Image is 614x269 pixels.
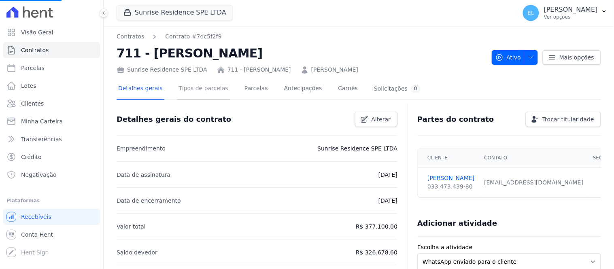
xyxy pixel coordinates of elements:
[559,53,594,61] span: Mais opções
[21,171,57,179] span: Negativação
[117,66,207,74] div: Sunrise Residence SPE LTDA
[417,114,494,124] h3: Partes do contrato
[3,24,100,40] a: Visão Geral
[21,135,62,143] span: Transferências
[427,174,474,182] a: [PERSON_NAME]
[378,170,397,180] p: [DATE]
[3,60,100,76] a: Parcelas
[480,148,589,167] th: Contato
[3,209,100,225] a: Recebíveis
[117,196,181,205] p: Data de encerramento
[117,114,231,124] h3: Detalhes gerais do contrato
[117,248,157,257] p: Saldo devedor
[544,6,598,14] p: [PERSON_NAME]
[117,32,485,41] nav: Breadcrumb
[117,5,233,20] button: Sunrise Residence SPE LTDA
[21,46,49,54] span: Contratos
[3,95,100,112] a: Clientes
[3,149,100,165] a: Crédito
[492,50,538,65] button: Ativo
[372,78,422,100] a: Solicitações0
[21,117,63,125] span: Minha Carteira
[21,153,42,161] span: Crédito
[516,2,614,24] button: EL [PERSON_NAME] Ver opções
[544,14,598,20] p: Ver opções
[427,182,474,191] div: 033.473.439-80
[417,243,601,252] label: Escolha a atividade
[283,78,324,100] a: Antecipações
[411,85,421,93] div: 0
[336,78,359,100] a: Carnês
[165,32,221,41] a: Contrato #7dc5f2f9
[117,144,166,153] p: Empreendimento
[3,78,100,94] a: Lotes
[6,196,97,205] div: Plataformas
[356,248,397,257] p: R$ 326.678,60
[355,112,398,127] a: Alterar
[495,50,521,65] span: Ativo
[21,64,45,72] span: Parcelas
[417,218,497,228] h3: Adicionar atividade
[317,144,397,153] p: Sunrise Residence SPE LTDA
[227,66,291,74] a: 711 - [PERSON_NAME]
[117,170,170,180] p: Data de assinatura
[311,66,358,74] a: [PERSON_NAME]
[21,213,51,221] span: Recebíveis
[117,32,144,41] a: Contratos
[3,227,100,243] a: Conta Hent
[21,28,53,36] span: Visão Geral
[117,44,485,62] h2: 711 - [PERSON_NAME]
[117,32,222,41] nav: Breadcrumb
[243,78,270,100] a: Parcelas
[3,167,100,183] a: Negativação
[374,85,421,93] div: Solicitações
[372,115,391,123] span: Alterar
[177,78,230,100] a: Tipos de parcelas
[378,196,397,205] p: [DATE]
[21,100,44,108] span: Clientes
[526,112,601,127] a: Trocar titularidade
[3,42,100,58] a: Contratos
[543,50,601,65] a: Mais opções
[3,131,100,147] a: Transferências
[3,113,100,129] a: Minha Carteira
[21,82,36,90] span: Lotes
[21,231,53,239] span: Conta Hent
[528,10,535,16] span: EL
[418,148,479,167] th: Cliente
[117,78,164,100] a: Detalhes gerais
[356,222,397,231] p: R$ 377.100,00
[484,178,584,187] div: [EMAIL_ADDRESS][DOMAIN_NAME]
[542,115,594,123] span: Trocar titularidade
[117,222,146,231] p: Valor total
